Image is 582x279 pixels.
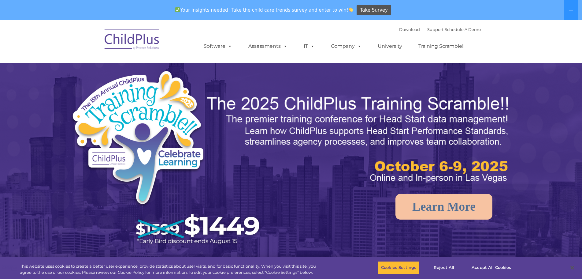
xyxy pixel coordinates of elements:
a: Learn More [395,194,492,220]
a: Support [427,27,443,32]
button: Reject All [425,261,463,274]
span: Last name [85,40,104,45]
a: Software [198,40,238,52]
a: Download [399,27,420,32]
img: 👏 [349,7,353,12]
a: Assessments [242,40,294,52]
button: Accept All Cookies [468,261,514,274]
a: Company [325,40,368,52]
a: Schedule A Demo [445,27,481,32]
span: Take Survey [360,5,388,16]
button: Cookies Settings [378,261,420,274]
img: ChildPlus by Procare Solutions [102,25,163,56]
span: Phone number [85,66,111,70]
button: Close [565,261,579,274]
div: This website uses cookies to create a better user experience, provide statistics about user visit... [20,263,320,275]
a: IT [298,40,321,52]
a: University [372,40,408,52]
a: Training Scramble!! [412,40,471,52]
span: Your insights needed! Take the child care trends survey and enter to win! [173,4,356,16]
a: Take Survey [357,5,391,16]
img: ✅ [175,7,180,12]
font: | [399,27,481,32]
